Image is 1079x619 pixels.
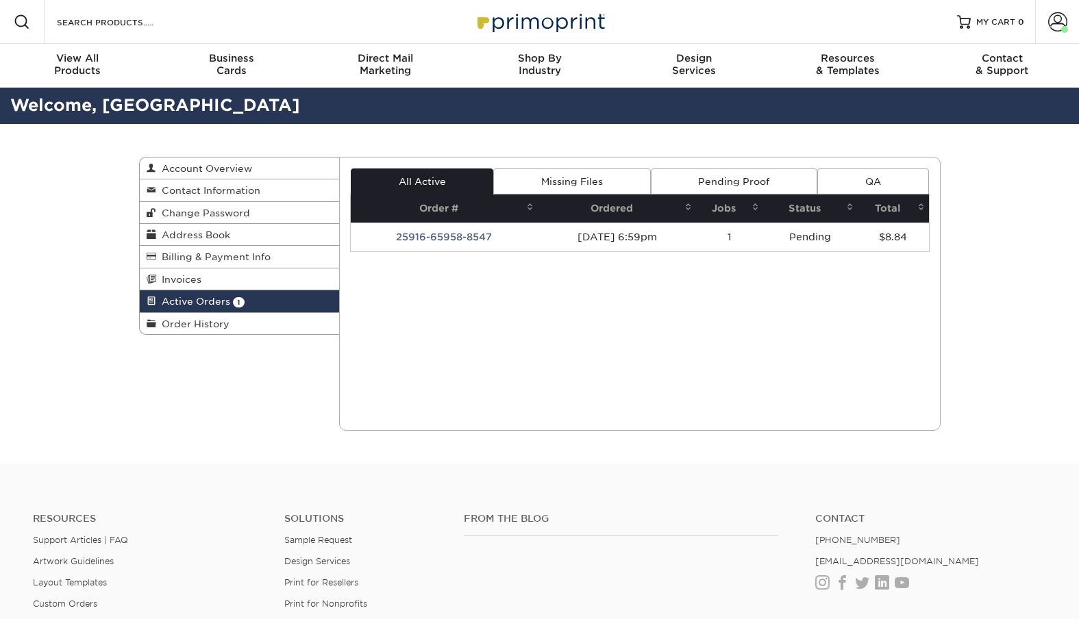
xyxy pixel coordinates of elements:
[156,274,201,285] span: Invoices
[696,223,762,251] td: 1
[651,168,817,194] a: Pending Proof
[140,313,340,334] a: Order History
[617,52,771,77] div: Services
[154,52,308,77] div: Cards
[140,157,340,179] a: Account Overview
[538,223,697,251] td: [DATE] 6:59pm
[617,52,771,64] span: Design
[1018,17,1024,27] span: 0
[156,207,250,218] span: Change Password
[493,168,650,194] a: Missing Files
[140,268,340,290] a: Invoices
[140,290,340,312] a: Active Orders 1
[284,598,367,609] a: Print for Nonprofits
[156,229,230,240] span: Address Book
[284,556,350,566] a: Design Services
[617,44,771,88] a: DesignServices
[156,318,230,329] span: Order History
[925,44,1079,88] a: Contact& Support
[33,556,114,566] a: Artwork Guidelines
[858,194,929,223] th: Total
[471,7,608,36] img: Primoprint
[33,577,107,588] a: Layout Templates
[351,168,493,194] a: All Active
[33,535,128,545] a: Support Articles | FAQ
[925,52,1079,77] div: & Support
[771,44,925,88] a: Resources& Templates
[815,513,1046,525] a: Contact
[33,513,264,525] h4: Resources
[154,52,308,64] span: Business
[140,224,340,246] a: Address Book
[771,52,925,64] span: Resources
[976,16,1015,28] span: MY CART
[462,52,617,77] div: Industry
[308,52,462,64] span: Direct Mail
[763,194,858,223] th: Status
[763,223,858,251] td: Pending
[771,52,925,77] div: & Templates
[696,194,762,223] th: Jobs
[156,163,252,174] span: Account Overview
[156,251,271,262] span: Billing & Payment Info
[462,52,617,64] span: Shop By
[140,179,340,201] a: Contact Information
[154,44,308,88] a: BusinessCards
[140,202,340,224] a: Change Password
[925,52,1079,64] span: Contact
[156,185,260,196] span: Contact Information
[284,577,358,588] a: Print for Resellers
[538,194,697,223] th: Ordered
[156,296,230,307] span: Active Orders
[817,168,928,194] a: QA
[284,535,352,545] a: Sample Request
[815,556,979,566] a: [EMAIL_ADDRESS][DOMAIN_NAME]
[464,513,778,525] h4: From the Blog
[140,246,340,268] a: Billing & Payment Info
[284,513,443,525] h4: Solutions
[55,14,189,30] input: SEARCH PRODUCTS.....
[351,223,538,251] td: 25916-65958-8547
[233,297,245,307] span: 1
[462,44,617,88] a: Shop ByIndustry
[308,44,462,88] a: Direct MailMarketing
[351,194,538,223] th: Order #
[815,535,900,545] a: [PHONE_NUMBER]
[33,598,97,609] a: Custom Orders
[308,52,462,77] div: Marketing
[858,223,929,251] td: $8.84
